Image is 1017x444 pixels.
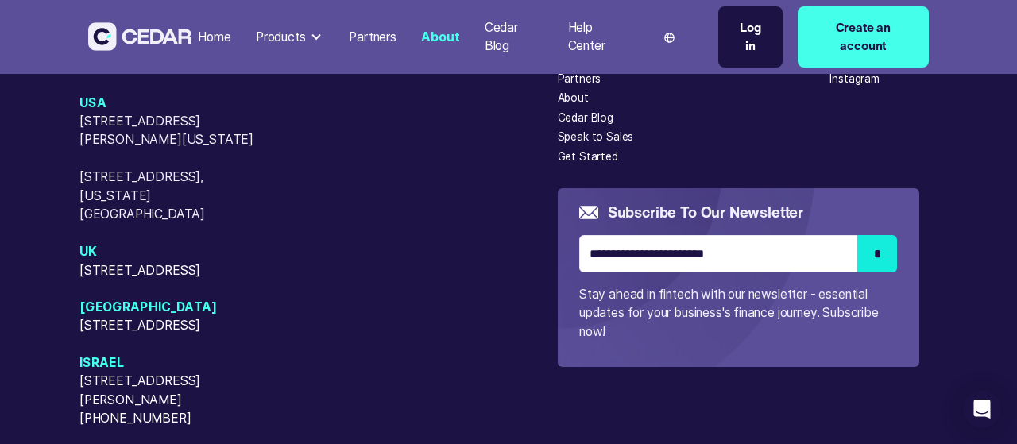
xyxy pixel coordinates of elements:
form: Email Form [579,202,897,341]
span: Israel [79,353,274,372]
div: Log in [734,18,767,56]
div: Open Intercom Messenger [963,390,1001,428]
span: [STREET_ADDRESS] [79,261,274,280]
div: Cedar Blog [485,18,543,56]
p: Stay ahead in fintech with our newsletter - essential updates for your business's finance journey... [579,285,897,342]
div: Products [256,28,306,47]
a: Home [191,20,237,55]
div: Partners [349,28,396,47]
a: Cedar Blog [478,10,549,64]
a: Get Started [558,149,618,165]
a: Help Center [562,10,636,64]
a: Partners [343,20,403,55]
span: [STREET_ADDRESS], [US_STATE][GEOGRAPHIC_DATA] [79,168,274,224]
a: Log in [718,6,783,68]
a: Create an account [798,6,929,68]
span: USA [79,94,274,112]
span: [STREET_ADDRESS] [79,316,274,334]
div: About [421,28,459,47]
a: Partners [558,71,601,87]
span: [GEOGRAPHIC_DATA] [79,298,274,316]
div: Products [249,21,331,52]
span: [STREET_ADDRESS][PERSON_NAME][US_STATE] [79,112,274,149]
div: Help Center [568,18,630,56]
span: [STREET_ADDRESS][PERSON_NAME][PHONE_NUMBER] [79,372,274,427]
a: About [558,90,589,106]
a: Speak to Sales [558,129,634,145]
a: Cedar Blog [558,110,613,126]
h5: Subscribe to our newsletter [608,202,803,222]
div: Home [198,28,230,47]
a: About [415,20,466,55]
a: Instagram [829,71,879,87]
span: UK [79,242,274,261]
